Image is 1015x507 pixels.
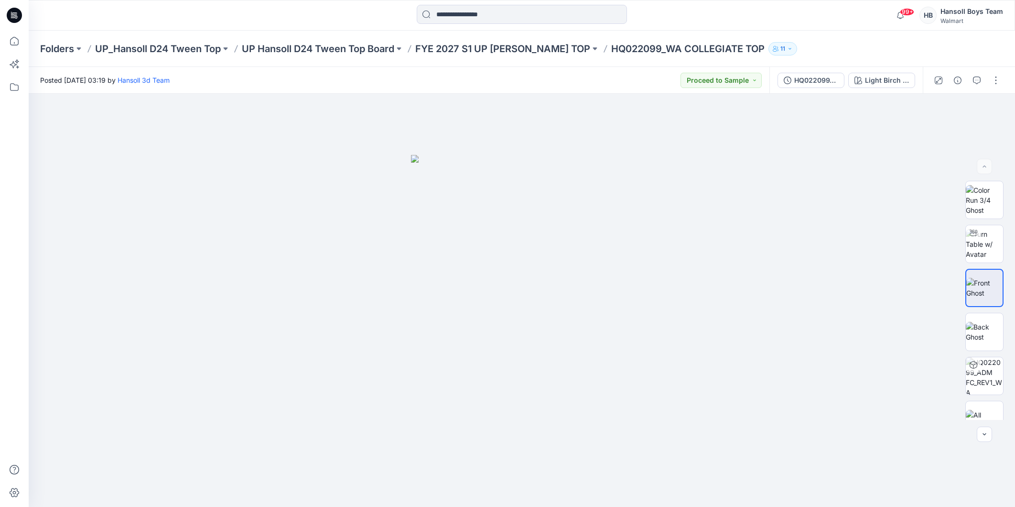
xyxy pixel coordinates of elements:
[118,76,170,84] a: Hansoll 3d Team
[966,229,1003,259] img: Turn Table w/ Avatar
[40,42,74,55] a: Folders
[966,322,1003,342] img: Back Ghost
[777,73,844,88] button: HQ022099_ADM FC_REV1_WA COLLEGIATE TOP
[940,17,1003,24] div: Walmart
[768,42,797,55] button: 11
[411,155,633,507] img: eyJhbGciOiJIUzI1NiIsImtpZCI6IjAiLCJzbHQiOiJzZXMiLCJ0eXAiOiJKV1QifQ.eyJkYXRhIjp7InR5cGUiOiJzdG9yYW...
[940,6,1003,17] div: Hansoll Boys Team
[919,7,937,24] div: HB
[95,42,221,55] a: UP_Hansoll D24 Tween Top
[415,42,590,55] a: FYE 2027 S1 UP [PERSON_NAME] TOP
[848,73,915,88] button: Light Birch / Lagoon Blue
[40,75,170,85] span: Posted [DATE] 03:19 by
[865,75,909,86] div: Light Birch / Lagoon Blue
[966,185,1003,215] img: Color Run 3/4 Ghost
[966,410,1003,430] img: All colorways
[611,42,765,55] p: HQ022099_WA COLLEGIATE TOP
[966,278,1003,298] img: Front Ghost
[966,357,1003,395] img: HQ022099_ADM FC_REV1_WA COLLEGIATE TOP Light Birch / Lagoon Blue
[900,8,914,16] span: 99+
[794,75,838,86] div: HQ022099_ADM FC_REV1_WA COLLEGIATE TOP
[950,73,965,88] button: Details
[780,44,785,54] p: 11
[242,42,394,55] a: UP Hansoll D24 Tween Top Board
